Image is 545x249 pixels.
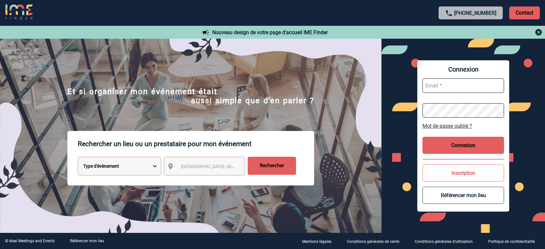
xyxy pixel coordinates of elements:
input: Rechercher [248,157,296,175]
a: Mot de passe oublié ? [422,123,504,129]
button: Inscription [422,164,504,182]
button: Connexion [422,137,504,154]
img: call-24-px.png [445,9,453,17]
p: Contact [509,6,540,19]
div: © Ideal Meetings and Events [5,239,54,243]
p: Politique de confidentialité [488,239,535,244]
input: Email * [422,78,504,93]
span: Connexion [422,65,504,73]
span: [GEOGRAPHIC_DATA], département, région... [181,164,271,169]
a: [PHONE_NUMBER] [454,10,496,16]
a: Conditions générales de vente [342,238,410,244]
a: Politique de confidentialité [483,238,545,244]
p: Rechercher un lieu ou un prestataire pour mon événement [78,131,314,157]
a: Mentions légales [297,238,342,244]
p: Conditions générales de vente [347,239,399,244]
a: Conditions générales d'utilisation [410,238,483,244]
p: Mentions légales [302,239,332,244]
a: Référencer mon lieu [70,239,104,243]
p: Conditions générales d'utilisation [415,239,473,244]
button: Référencer mon lieu [422,187,504,204]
